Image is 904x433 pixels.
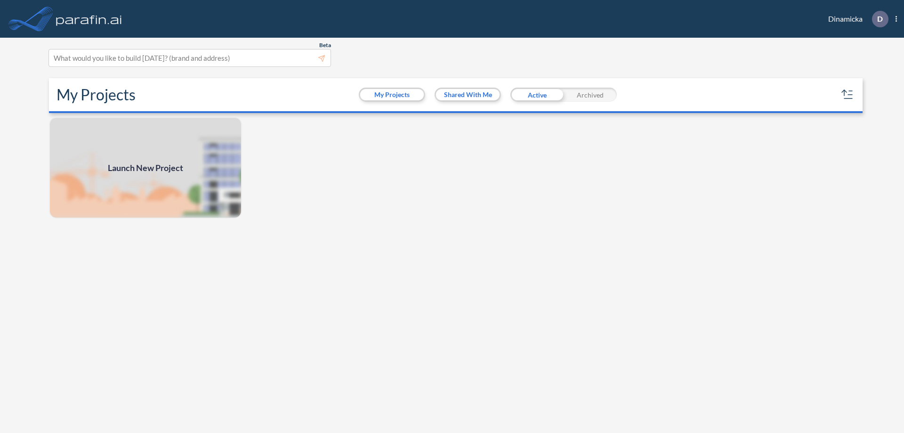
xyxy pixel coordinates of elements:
[360,89,424,100] button: My Projects
[49,117,242,219] a: Launch New Project
[319,41,331,49] span: Beta
[54,9,124,28] img: logo
[56,86,136,104] h2: My Projects
[436,89,500,100] button: Shared With Me
[49,117,242,219] img: add
[814,11,897,27] div: Dinamicka
[564,88,617,102] div: Archived
[877,15,883,23] p: D
[510,88,564,102] div: Active
[840,87,855,102] button: sort
[108,162,183,174] span: Launch New Project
